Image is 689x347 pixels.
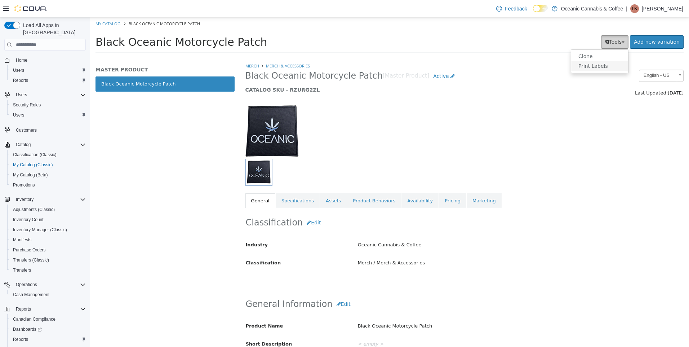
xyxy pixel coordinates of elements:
[10,101,44,109] a: Security Roles
[13,305,86,313] span: Reports
[13,56,30,65] a: Home
[377,176,412,191] a: Marketing
[505,5,527,12] span: Feedback
[13,91,86,99] span: Users
[10,266,34,274] a: Transfers
[156,280,594,294] h2: General Information
[10,215,46,224] a: Inventory Count
[13,112,24,118] span: Users
[540,18,594,31] a: Add new variation
[10,205,86,214] span: Adjustments (Classic)
[13,267,31,273] span: Transfers
[10,111,86,119] span: Users
[13,140,34,149] button: Catalog
[549,53,584,64] span: English - US
[1,304,89,314] button: Reports
[20,22,86,36] span: Load All Apps in [GEOGRAPHIC_DATA]
[262,321,599,333] div: < empty >
[16,92,27,98] span: Users
[13,337,28,342] span: Reports
[10,161,56,169] a: My Catalog (Classic)
[16,57,27,63] span: Home
[13,102,41,108] span: Security Roles
[155,53,293,64] span: Black Oceanic Motorcycle Patch
[13,126,40,135] a: Customers
[16,127,37,133] span: Customers
[10,266,86,274] span: Transfers
[481,44,538,54] a: Print Labels
[533,5,548,12] input: Dark Mode
[1,140,89,150] button: Catalog
[7,160,89,170] button: My Catalog (Classic)
[5,4,30,9] a: My Catalog
[13,326,42,332] span: Dashboards
[632,4,637,13] span: LK
[13,91,30,99] button: Users
[13,257,49,263] span: Transfers (Classic)
[1,124,89,135] button: Customers
[10,236,86,244] span: Manifests
[186,176,230,191] a: Specifications
[7,225,89,235] button: Inventory Manager (Classic)
[13,182,35,188] span: Promotions
[13,280,40,289] button: Operations
[16,197,34,202] span: Inventory
[545,73,578,78] span: Last Updated:
[7,110,89,120] button: Users
[1,280,89,290] button: Operations
[13,247,46,253] span: Purchase Orders
[13,217,44,223] span: Inventory Count
[561,4,623,13] p: Oceanic Cannabis & Coffee
[10,66,27,75] a: Users
[10,171,51,179] a: My Catalog (Beta)
[7,265,89,275] button: Transfers
[155,69,481,76] h5: CATALOG SKU - RZURG2ZL
[7,205,89,215] button: Adjustments (Classic)
[243,280,265,294] button: Edit
[630,4,639,13] div: Lesleeanne Keating
[13,207,55,212] span: Adjustments (Classic)
[626,4,627,13] p: |
[5,18,177,31] span: Black Oceanic Motorcycle Patch
[156,306,193,311] span: Product Name
[7,334,89,344] button: Reports
[262,240,599,252] div: Merch / Merch & Accessories
[16,282,37,287] span: Operations
[213,199,235,212] button: Edit
[156,199,594,212] h2: Classification
[10,205,58,214] a: Adjustments (Classic)
[13,125,86,134] span: Customers
[262,303,599,315] div: Black Oceanic Motorcycle Patch
[10,246,86,254] span: Purchase Orders
[155,46,169,51] a: Merch
[1,90,89,100] button: Users
[13,305,34,313] button: Reports
[481,34,538,44] a: Clone
[13,152,57,158] span: Classification (Classic)
[7,150,89,160] button: Classification (Classic)
[13,140,86,149] span: Catalog
[7,180,89,190] button: Promotions
[16,142,31,148] span: Catalog
[10,315,58,324] a: Canadian Compliance
[7,215,89,225] button: Inventory Count
[10,335,31,344] a: Reports
[7,245,89,255] button: Purchase Orders
[549,52,594,65] a: English - US
[13,162,53,168] span: My Catalog (Classic)
[10,315,86,324] span: Canadian Compliance
[10,181,38,189] a: Promotions
[39,4,110,9] span: Black Oceanic Motorcycle Patch
[7,235,89,245] button: Manifests
[5,59,145,74] a: Black Oceanic Motorcycle Patch
[13,195,36,204] button: Inventory
[10,215,86,224] span: Inventory Count
[311,176,348,191] a: Availability
[1,194,89,205] button: Inventory
[339,52,369,66] a: Active
[10,290,52,299] a: Cash Management
[13,195,86,204] span: Inventory
[5,49,145,56] h5: MASTER PRODUCT
[7,255,89,265] button: Transfers (Classic)
[10,325,45,334] a: Dashboards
